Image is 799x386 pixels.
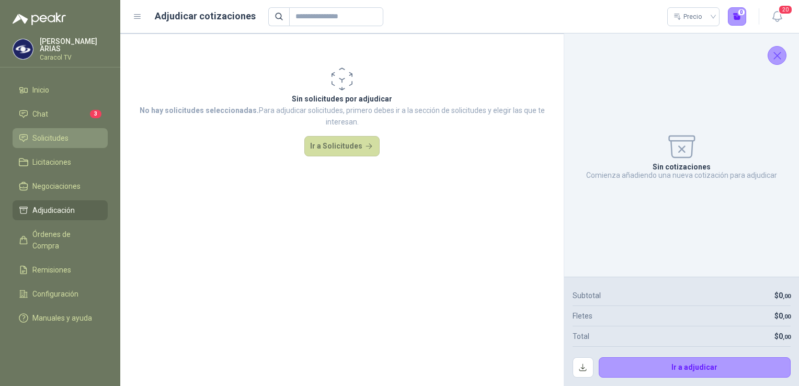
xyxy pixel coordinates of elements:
a: Negociaciones [13,176,108,196]
button: 0 [728,7,747,26]
span: 0 [779,332,791,340]
span: Adjudicación [32,205,75,216]
a: Órdenes de Compra [13,224,108,256]
span: ,00 [783,293,791,300]
a: Solicitudes [13,128,108,148]
span: Chat [32,108,48,120]
p: Para adjudicar solicitudes, primero debes ir a la sección de solicitudes y elegir las que te inte... [131,105,553,128]
a: Inicio [13,80,108,100]
p: $ [774,310,791,322]
p: Subtotal [573,290,601,301]
p: Sin cotizaciones [653,163,711,171]
span: 3 [90,110,101,118]
a: Chat3 [13,104,108,124]
button: 20 [768,7,786,26]
span: Inicio [32,84,49,96]
span: Licitaciones [32,156,71,168]
p: Comienza añadiendo una nueva cotización para adjudicar [586,171,777,179]
a: Manuales y ayuda [13,308,108,328]
a: Remisiones [13,260,108,280]
span: ,00 [783,313,791,320]
a: Configuración [13,284,108,304]
a: Licitaciones [13,152,108,172]
p: Caracol TV [40,54,108,61]
strong: No hay solicitudes seleccionadas. [140,106,259,115]
span: 0 [779,312,791,320]
span: 0 [779,291,791,300]
span: Negociaciones [32,180,81,192]
span: Remisiones [32,264,71,276]
p: [PERSON_NAME] ARIAS [40,38,108,52]
span: Solicitudes [32,132,69,144]
div: Precio [674,9,704,25]
span: ,00 [783,334,791,340]
h1: Adjudicar cotizaciones [155,9,256,24]
span: Manuales y ayuda [32,312,92,324]
span: Órdenes de Compra [32,229,98,252]
span: 20 [778,5,793,15]
button: Cerrar [768,46,786,65]
a: Adjudicación [13,200,108,220]
p: Total [573,331,589,342]
button: Ir a adjudicar [599,357,791,378]
img: Company Logo [13,39,33,59]
p: $ [774,331,791,342]
span: Configuración [32,288,78,300]
p: $ [774,290,791,301]
p: Sin solicitudes por adjudicar [131,93,553,105]
button: Ir a Solicitudes [304,136,380,157]
p: Fletes [573,310,592,322]
img: Logo peakr [13,13,66,25]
